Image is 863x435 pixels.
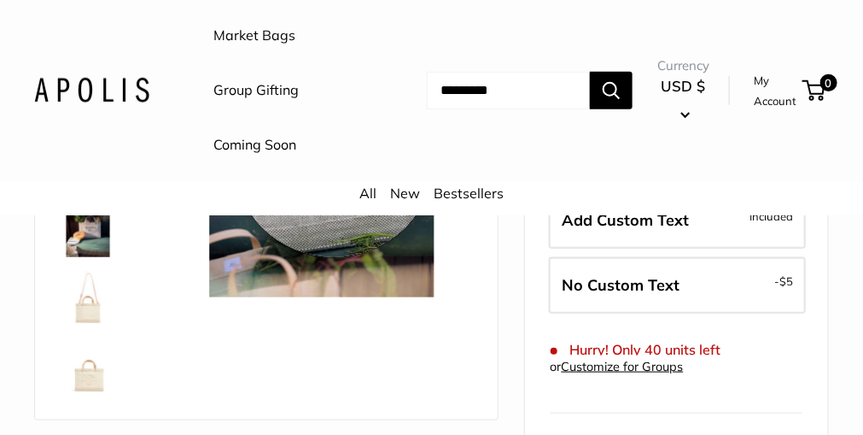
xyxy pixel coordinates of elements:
a: New [390,185,420,202]
a: 0 [804,80,825,101]
img: Petite Market Bag in Oat with Strap [61,339,115,394]
a: Bestsellers [434,185,504,202]
div: or [551,356,684,379]
a: Group Gifting [213,78,299,103]
button: USD $ [657,73,709,127]
span: Currency [657,54,709,78]
span: Add Custom Text [563,210,690,230]
span: $5 [779,274,793,288]
a: Petite Market Bag in Oat with Strap [57,267,119,329]
img: Apolis [34,78,149,103]
button: Search [590,72,633,109]
input: Search... [427,72,590,109]
span: - [774,271,793,291]
span: 0 [820,74,837,91]
a: Customize for Groups [562,359,684,374]
label: Add Custom Text [549,192,806,249]
a: Petite Market Bag in Oat with Strap [57,336,119,397]
label: Leave Blank [549,257,806,314]
a: Coming Soon [213,132,296,158]
a: Petite Market Bag in Oat with Strap [57,199,119,261]
a: My Account [754,70,796,112]
span: No Custom Text [563,275,680,295]
img: Petite Market Bag in Oat with Strap [61,203,115,257]
span: USD $ [662,77,706,95]
img: Petite Market Bag in Oat with Strap [61,271,115,326]
a: Market Bags [213,23,295,49]
span: Hurry! Only 40 units left [551,342,720,358]
a: All [359,185,376,202]
span: Included [749,206,793,226]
